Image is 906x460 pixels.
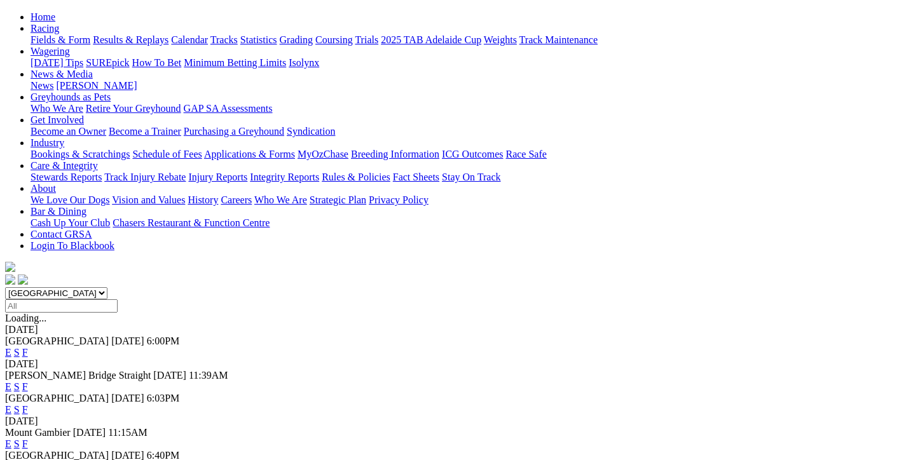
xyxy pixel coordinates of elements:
a: Fact Sheets [393,172,439,182]
a: Contact GRSA [31,229,92,240]
a: Stay On Track [442,172,500,182]
div: Industry [31,149,901,160]
a: About [31,183,56,194]
span: 11:39AM [189,370,228,381]
span: [DATE] [111,393,144,403]
a: Become a Trainer [109,126,181,137]
a: S [14,347,20,358]
a: 2025 TAB Adelaide Cup [381,34,481,45]
a: Chasers Restaurant & Function Centre [113,217,270,228]
div: [DATE] [5,416,901,427]
a: Racing [31,23,59,34]
a: [PERSON_NAME] [56,80,137,91]
a: S [14,381,20,392]
a: ICG Outcomes [442,149,503,159]
a: F [22,438,28,449]
span: Mount Gambier [5,427,71,438]
a: We Love Our Dogs [31,194,109,205]
a: F [22,381,28,392]
span: Loading... [5,313,46,323]
a: Privacy Policy [369,194,429,205]
div: Wagering [31,57,901,69]
a: GAP SA Assessments [184,103,273,114]
a: E [5,347,11,358]
a: Weights [484,34,517,45]
a: Track Maintenance [519,34,598,45]
a: Get Involved [31,114,84,125]
a: Track Injury Rebate [104,172,186,182]
a: Fields & Form [31,34,90,45]
a: News [31,80,53,91]
a: Wagering [31,46,70,57]
a: Login To Blackbook [31,240,114,251]
a: Care & Integrity [31,160,98,171]
a: Bar & Dining [31,206,86,217]
a: Who We Are [254,194,307,205]
a: Grading [280,34,313,45]
img: logo-grsa-white.png [5,262,15,272]
a: E [5,438,11,449]
div: Get Involved [31,126,901,137]
a: Injury Reports [188,172,247,182]
img: twitter.svg [18,274,28,285]
a: F [22,404,28,415]
div: Racing [31,34,901,46]
input: Select date [5,299,118,313]
a: Cash Up Your Club [31,217,110,228]
a: Vision and Values [112,194,185,205]
div: News & Media [31,80,901,91]
a: E [5,404,11,415]
div: Greyhounds as Pets [31,103,901,114]
a: SUREpick [86,57,129,68]
a: [DATE] Tips [31,57,83,68]
div: [DATE] [5,324,901,335]
a: Purchasing a Greyhound [184,126,284,137]
a: Results & Replays [93,34,168,45]
span: 6:03PM [147,393,180,403]
a: Breeding Information [351,149,439,159]
img: facebook.svg [5,274,15,285]
a: Schedule of Fees [132,149,202,159]
a: Strategic Plan [310,194,366,205]
a: F [22,347,28,358]
span: [DATE] [153,370,186,381]
span: [DATE] [73,427,106,438]
span: [GEOGRAPHIC_DATA] [5,393,109,403]
a: History [188,194,218,205]
a: MyOzChase [298,149,348,159]
a: Coursing [315,34,353,45]
a: Statistics [240,34,277,45]
div: Care & Integrity [31,172,901,183]
a: Tracks [210,34,238,45]
a: Rules & Policies [322,172,390,182]
a: Minimum Betting Limits [184,57,286,68]
a: Syndication [287,126,335,137]
span: 11:15AM [108,427,148,438]
a: How To Bet [132,57,182,68]
a: Integrity Reports [250,172,319,182]
a: Careers [221,194,252,205]
a: Home [31,11,55,22]
a: Calendar [171,34,208,45]
a: News & Media [31,69,93,79]
a: Retire Your Greyhound [86,103,181,114]
a: E [5,381,11,392]
a: Become an Owner [31,126,106,137]
div: About [31,194,901,206]
a: S [14,438,20,449]
div: Bar & Dining [31,217,901,229]
a: Trials [355,34,378,45]
span: [GEOGRAPHIC_DATA] [5,335,109,346]
a: Who We Are [31,103,83,114]
a: Industry [31,137,64,148]
span: [PERSON_NAME] Bridge Straight [5,370,151,381]
div: [DATE] [5,358,901,370]
a: Stewards Reports [31,172,102,182]
a: Race Safe [505,149,546,159]
a: Bookings & Scratchings [31,149,130,159]
a: Applications & Forms [204,149,295,159]
a: Greyhounds as Pets [31,91,111,102]
span: 6:00PM [147,335,180,346]
a: S [14,404,20,415]
span: [DATE] [111,335,144,346]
